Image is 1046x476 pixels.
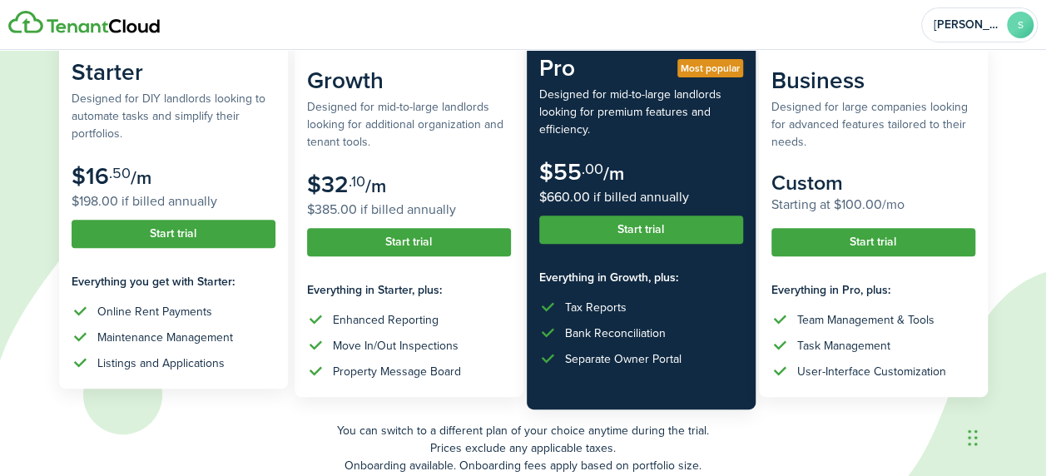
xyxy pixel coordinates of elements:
[539,86,743,138] subscription-pricing-card-description: Designed for mid-to-large landlords looking for premium features and efficiency.
[769,296,1046,476] iframe: Chat Widget
[333,363,461,380] div: Property Message Board
[307,167,349,201] subscription-pricing-card-price-amount: $32
[565,299,627,316] div: Tax Reports
[72,159,109,193] subscription-pricing-card-price-amount: $16
[72,90,275,142] subscription-pricing-card-description: Designed for DIY landlords looking to automate tasks and simplify their portfolios.
[72,220,275,248] button: Start trial
[539,51,743,86] subscription-pricing-card-title: Pro
[131,164,151,191] subscription-pricing-card-price-period: /m
[97,355,225,372] div: Listings and Applications
[307,281,511,299] subscription-pricing-card-features-title: Everything in Starter, plus:
[539,269,743,286] subscription-pricing-card-features-title: Everything in Growth, plus:
[565,325,666,342] div: Bank Reconciliation
[603,160,624,187] subscription-pricing-card-price-period: /m
[307,98,511,151] subscription-pricing-card-description: Designed for mid-to-large landlords looking for additional organization and tenant tools.
[582,158,603,180] subscription-pricing-card-price-cents: .00
[771,195,975,215] subscription-pricing-card-price-annual: Starting at $100.00/mo
[72,55,275,90] subscription-pricing-card-title: Starter
[539,187,743,207] subscription-pricing-card-price-annual: $660.00 if billed annually
[771,228,975,256] button: Start trial
[307,228,511,256] button: Start trial
[349,171,365,192] subscription-pricing-card-price-cents: .10
[539,155,582,189] subscription-pricing-card-price-amount: $55
[934,19,1000,31] span: Shaun
[97,303,212,320] div: Online Rent Payments
[771,63,975,98] subscription-pricing-card-title: Business
[109,162,131,184] subscription-pricing-card-price-cents: .50
[25,422,1021,474] p: You can switch to a different plan of your choice anytime during the trial. Prices exclude any ap...
[1007,12,1034,38] avatar-text: S
[365,172,386,200] subscription-pricing-card-price-period: /m
[968,413,978,463] div: Drag
[771,167,843,198] subscription-pricing-card-price-amount: Custom
[771,281,975,299] subscription-pricing-card-features-title: Everything in Pro, plus:
[333,311,439,329] div: Enhanced Reporting
[72,273,275,290] subscription-pricing-card-features-title: Everything you get with Starter:
[771,98,975,151] subscription-pricing-card-description: Designed for large companies looking for advanced features tailored to their needs.
[8,11,160,34] img: Logo
[72,191,275,211] subscription-pricing-card-price-annual: $198.00 if billed annually
[307,63,511,98] subscription-pricing-card-title: Growth
[307,200,511,220] subscription-pricing-card-price-annual: $385.00 if billed annually
[565,350,682,368] div: Separate Owner Portal
[333,337,459,355] div: Move In/Out Inspections
[539,216,743,244] button: Start trial
[97,329,233,346] div: Maintenance Management
[921,7,1038,42] button: Open menu
[681,61,740,76] span: Most popular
